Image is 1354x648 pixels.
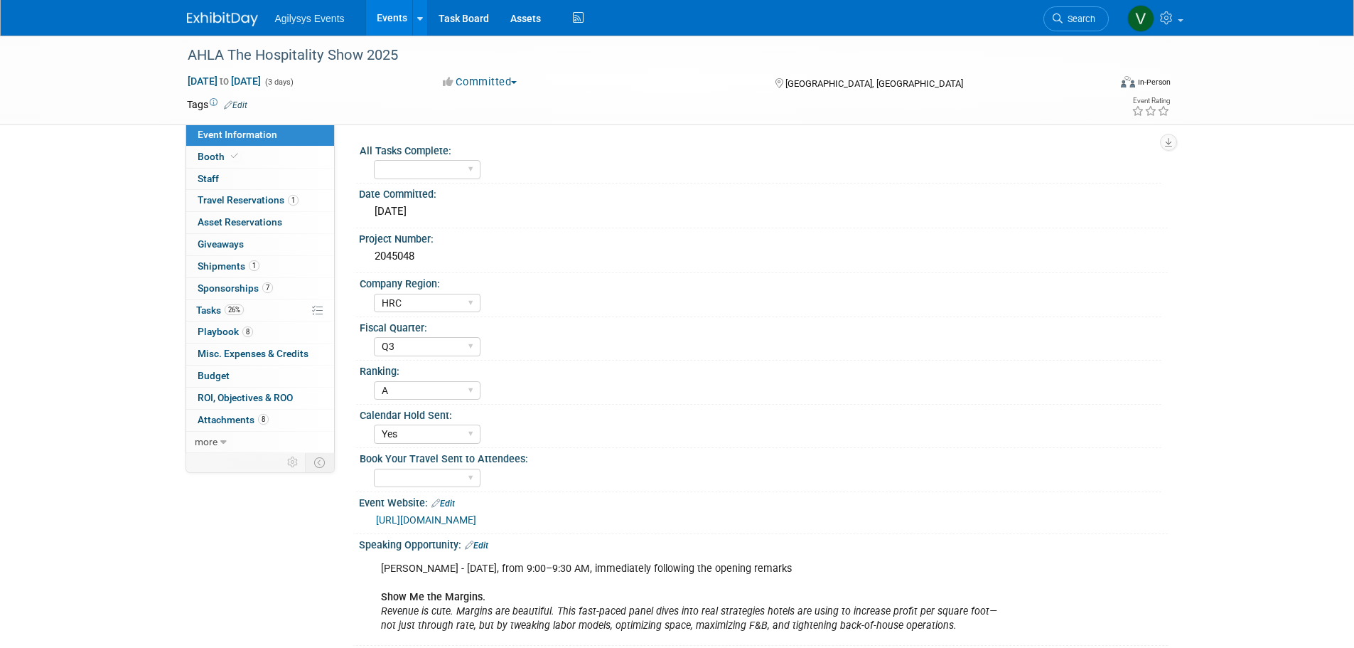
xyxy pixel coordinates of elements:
div: Ranking: [360,361,1161,378]
span: [GEOGRAPHIC_DATA], [GEOGRAPHIC_DATA] [785,78,963,89]
div: Date Committed: [359,184,1168,201]
b: Show Me the Margins. [381,591,485,603]
span: Staff [198,173,219,184]
span: Event Information [198,129,277,140]
a: Attachments8 [186,410,334,431]
span: 26% [225,304,244,315]
div: Company Region: [360,273,1161,291]
div: All Tasks Complete: [360,140,1161,158]
span: Search [1063,14,1095,24]
a: Search [1043,6,1109,31]
span: 8 [242,326,253,337]
img: Vaitiare Munoz [1127,5,1154,32]
a: Playbook8 [186,322,334,343]
span: Shipments [198,260,259,272]
a: Misc. Expenses & Credits [186,344,334,365]
span: 8 [258,414,269,425]
a: Edit [224,100,247,110]
a: Event Information [186,124,334,146]
div: Event Format [1025,74,1171,95]
div: [DATE] [370,201,1157,223]
div: Calendar Hold Sent: [360,405,1161,423]
span: 1 [288,195,299,206]
span: Travel Reservations [198,194,299,206]
span: Tasks [196,304,244,316]
a: Staff [186,169,334,190]
div: Event Website: [359,492,1168,511]
span: Budget [198,370,230,381]
a: Giveaways [186,234,334,255]
div: 2045048 [370,245,1157,267]
td: Tags [187,97,247,112]
a: Asset Reservations [186,212,334,233]
a: Edit [431,499,455,509]
span: Sponsorships [198,282,273,294]
span: Misc. Expenses & Credits [198,348,308,359]
span: more [195,436,217,447]
span: ROI, Objectives & ROO [198,392,293,403]
span: Agilysys Events [275,13,345,24]
a: more [186,432,334,453]
span: [DATE] [DATE] [187,75,262,87]
div: Fiscal Quarter: [360,317,1161,335]
button: Committed [438,75,522,90]
span: Playbook [198,326,253,337]
span: to [217,75,231,87]
div: In-Person [1137,77,1171,87]
span: Asset Reservations [198,216,282,228]
span: Giveaways [198,238,244,250]
a: Shipments1 [186,256,334,277]
a: [URL][DOMAIN_NAME] [376,514,476,526]
span: 1 [249,260,259,271]
div: [PERSON_NAME] - [DATE], from 9:00–9:30 AM, immediately following the opening remarks [371,555,1011,640]
i: Booth reservation complete [231,152,238,160]
a: Travel Reservations1 [186,190,334,211]
a: ROI, Objectives & ROO [186,388,334,409]
span: Attachments [198,414,269,425]
div: AHLA The Hospitality Show 2025 [183,43,1087,68]
span: Booth [198,151,241,162]
div: Book Your Travel Sent to Attendees: [360,448,1161,466]
div: Event Rating [1132,97,1170,105]
a: Booth [186,147,334,168]
a: Sponsorships7 [186,278,334,299]
td: Toggle Event Tabs [305,453,334,472]
span: 7 [262,282,273,293]
img: ExhibitDay [187,12,258,26]
a: Budget [186,366,334,387]
div: Speaking Opportunity: [359,534,1168,553]
td: Personalize Event Tab Strip [281,453,306,472]
img: Format-Inperson.png [1121,76,1135,87]
a: Tasks26% [186,300,334,322]
div: Project Number: [359,228,1168,246]
a: Edit [465,541,488,551]
span: (3 days) [264,78,294,87]
i: Revenue is cute. Margins are beautiful. This fast-paced panel dives into real strategies hotels a... [381,605,997,632]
